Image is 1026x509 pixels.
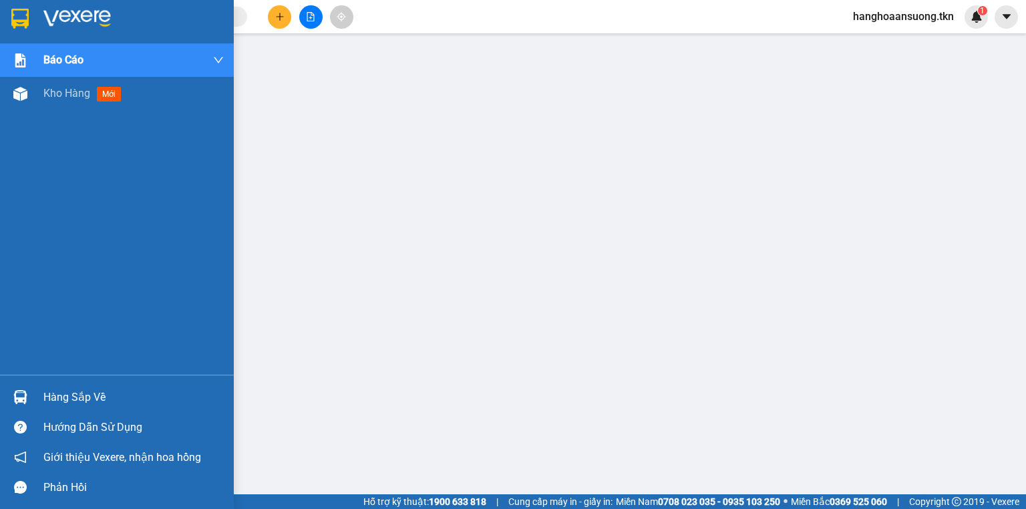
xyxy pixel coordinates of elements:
[337,12,346,21] span: aim
[268,5,291,29] button: plus
[791,494,887,509] span: Miền Bắc
[11,9,29,29] img: logo-vxr
[43,51,83,68] span: Báo cáo
[43,87,90,100] span: Kho hàng
[995,5,1018,29] button: caret-down
[275,12,285,21] span: plus
[1001,11,1013,23] span: caret-down
[43,449,201,466] span: Giới thiệu Vexere, nhận hoa hồng
[784,499,788,504] span: ⚪️
[658,496,780,507] strong: 0708 023 035 - 0935 103 250
[14,451,27,464] span: notification
[842,8,965,25] span: hanghoaansuong.tkn
[429,496,486,507] strong: 1900 633 818
[13,53,27,67] img: solution-icon
[14,421,27,434] span: question-circle
[616,494,780,509] span: Miền Nam
[508,494,613,509] span: Cung cấp máy in - giấy in:
[496,494,498,509] span: |
[306,12,315,21] span: file-add
[830,496,887,507] strong: 0369 525 060
[330,5,353,29] button: aim
[43,478,224,498] div: Phản hồi
[213,55,224,65] span: down
[43,387,224,407] div: Hàng sắp về
[980,6,985,15] span: 1
[43,417,224,438] div: Hướng dẫn sử dụng
[14,481,27,494] span: message
[363,494,486,509] span: Hỗ trợ kỹ thuật:
[97,87,121,102] span: mới
[978,6,987,15] sup: 1
[13,87,27,101] img: warehouse-icon
[952,497,961,506] span: copyright
[897,494,899,509] span: |
[971,11,983,23] img: icon-new-feature
[13,390,27,404] img: warehouse-icon
[299,5,323,29] button: file-add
